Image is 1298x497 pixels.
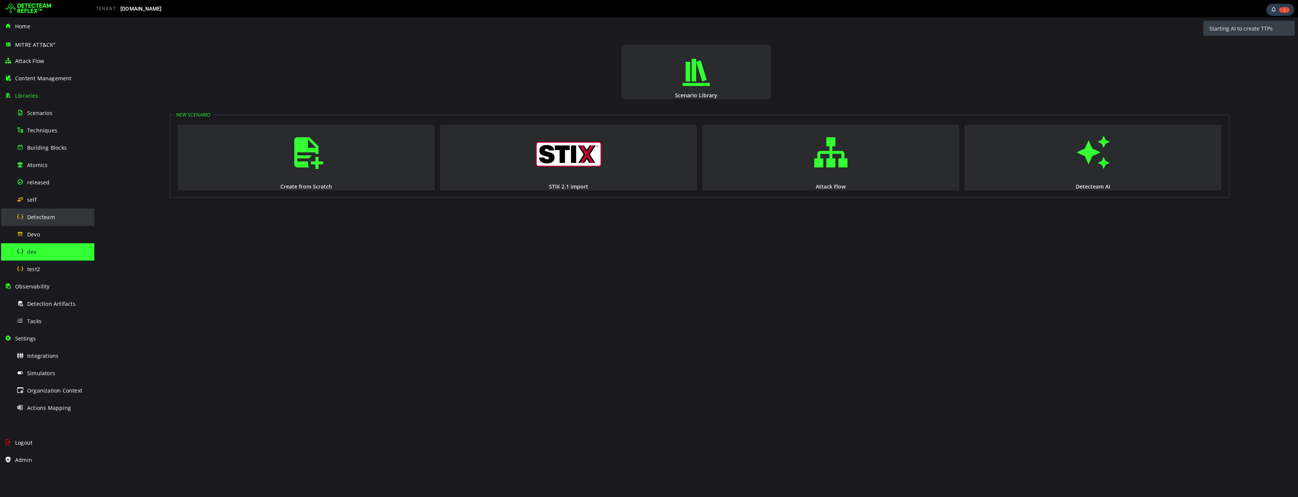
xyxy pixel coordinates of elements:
span: Building Blocks [27,144,67,151]
button: Detecteam AI [870,107,1127,173]
button: Attack Flow [608,107,865,173]
div: Starting AI to create TTPs [1110,3,1200,19]
span: Scenarios [27,109,52,117]
img: Detecteam logo [6,3,51,15]
img: logo_stix.svg [441,124,507,149]
button: Scenario Library [527,28,677,82]
span: Simulators [27,370,55,377]
span: test2 [27,265,40,273]
span: Observability [15,283,50,290]
span: Logout [15,439,32,446]
span: Admin [15,456,32,463]
span: Attack Flow [15,57,44,64]
span: Integrations [27,352,58,359]
span: Tasks [27,318,42,325]
span: Settings [15,335,36,342]
span: Content Management [15,75,72,82]
span: Actions Mapping [27,404,71,411]
span: MITRE ATT&CK [15,41,56,48]
span: Organization Context [27,387,82,394]
span: Home [15,23,30,30]
div: Detecteam AI [869,166,1128,173]
span: [DOMAIN_NAME] [120,6,162,12]
div: Task Notifications [1266,4,1294,16]
sup: ® [53,42,55,45]
div: Attack Flow [607,166,866,173]
legend: New Scenario [79,94,119,101]
span: dev [27,248,37,255]
div: STIX 2.1 import [345,166,603,173]
span: Detecteam [27,213,55,221]
span: Techniques [27,127,57,134]
span: 1 [1279,7,1290,13]
div: Scenario Library [526,74,677,81]
span: Libraries [15,92,38,99]
span: TENANT: [96,6,117,11]
span: released [27,179,50,186]
span: self [27,196,37,203]
span: Devo [27,231,40,238]
span: Detection Artifacts [27,300,75,307]
button: Create from Scratch [83,107,340,173]
div: Create from Scratch [83,166,341,173]
span: Atomics [27,161,48,169]
button: STIX 2.1 import [346,107,603,173]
